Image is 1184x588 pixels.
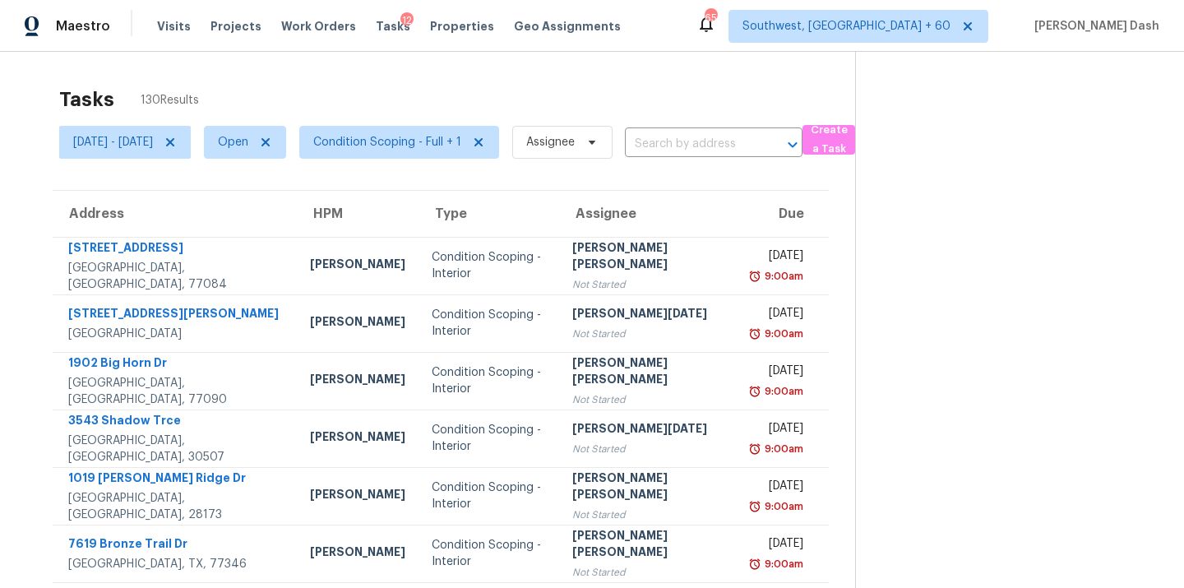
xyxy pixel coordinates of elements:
div: [PERSON_NAME][DATE] [572,305,728,326]
div: 9:00am [761,268,803,285]
div: 12 [400,12,414,29]
img: Overdue Alarm Icon [748,441,761,457]
div: Condition Scoping - Interior [432,537,545,570]
span: Assignee [526,134,575,150]
div: [PERSON_NAME] [310,486,405,507]
div: [PERSON_NAME] [PERSON_NAME] [572,527,728,564]
div: [PERSON_NAME] [310,428,405,449]
div: [DATE] [753,248,803,268]
div: [DATE] [753,363,803,383]
div: Not Started [572,276,728,293]
div: Not Started [572,326,728,342]
div: [PERSON_NAME] [310,544,405,564]
img: Overdue Alarm Icon [748,498,761,515]
div: [STREET_ADDRESS][PERSON_NAME] [68,305,284,326]
div: [GEOGRAPHIC_DATA], [GEOGRAPHIC_DATA], 28173 [68,490,284,523]
span: Properties [430,18,494,35]
h2: Tasks [59,91,114,108]
div: 9:00am [761,441,803,457]
div: 9:00am [761,383,803,400]
div: [GEOGRAPHIC_DATA], [GEOGRAPHIC_DATA], 30507 [68,433,284,465]
div: Condition Scoping - Interior [432,249,545,282]
div: 1902 Big Horn Dr [68,354,284,375]
th: Type [419,191,558,237]
div: 655 [705,10,716,26]
div: [STREET_ADDRESS] [68,239,284,260]
div: Not Started [572,391,728,408]
div: 9:00am [761,556,803,572]
th: Assignee [559,191,741,237]
div: Condition Scoping - Interior [432,422,545,455]
th: HPM [297,191,419,237]
div: Not Started [572,564,728,581]
div: [PERSON_NAME] [310,313,405,334]
div: [PERSON_NAME] [PERSON_NAME] [572,354,728,391]
span: [PERSON_NAME] Dash [1028,18,1159,35]
div: [GEOGRAPHIC_DATA] [68,326,284,342]
div: 7619 Bronze Trail Dr [68,535,284,556]
div: 9:00am [761,498,803,515]
span: Create a Task [811,121,847,159]
div: [GEOGRAPHIC_DATA], TX, 77346 [68,556,284,572]
div: [PERSON_NAME][DATE] [572,420,728,441]
div: 9:00am [761,326,803,342]
div: Not Started [572,441,728,457]
span: Condition Scoping - Full + 1 [313,134,461,150]
div: 3543 Shadow Trce [68,412,284,433]
span: Visits [157,18,191,35]
th: Address [53,191,297,237]
button: Create a Task [802,125,855,155]
div: [PERSON_NAME] [PERSON_NAME] [572,239,728,276]
input: Search by address [625,132,756,157]
div: Condition Scoping - Interior [432,364,545,397]
div: Not Started [572,507,728,523]
div: [GEOGRAPHIC_DATA], [GEOGRAPHIC_DATA], 77084 [68,260,284,293]
span: Geo Assignments [514,18,621,35]
span: Maestro [56,18,110,35]
span: Southwest, [GEOGRAPHIC_DATA] + 60 [742,18,950,35]
div: [GEOGRAPHIC_DATA], [GEOGRAPHIC_DATA], 77090 [68,375,284,408]
span: 130 Results [141,92,199,109]
div: [PERSON_NAME] [310,256,405,276]
div: [PERSON_NAME] [310,371,405,391]
button: Open [781,133,804,156]
div: [DATE] [753,535,803,556]
img: Overdue Alarm Icon [748,326,761,342]
div: [DATE] [753,478,803,498]
div: 1019 [PERSON_NAME] Ridge Dr [68,470,284,490]
img: Overdue Alarm Icon [748,383,761,400]
span: Tasks [376,21,410,32]
img: Overdue Alarm Icon [748,268,761,285]
span: Open [218,134,248,150]
div: [DATE] [753,420,803,441]
th: Due [740,191,829,237]
div: Condition Scoping - Interior [432,479,545,512]
span: Work Orders [281,18,356,35]
img: Overdue Alarm Icon [748,556,761,572]
span: Projects [210,18,261,35]
span: [DATE] - [DATE] [73,134,153,150]
div: [DATE] [753,305,803,326]
div: Condition Scoping - Interior [432,307,545,340]
div: [PERSON_NAME] [PERSON_NAME] [572,470,728,507]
